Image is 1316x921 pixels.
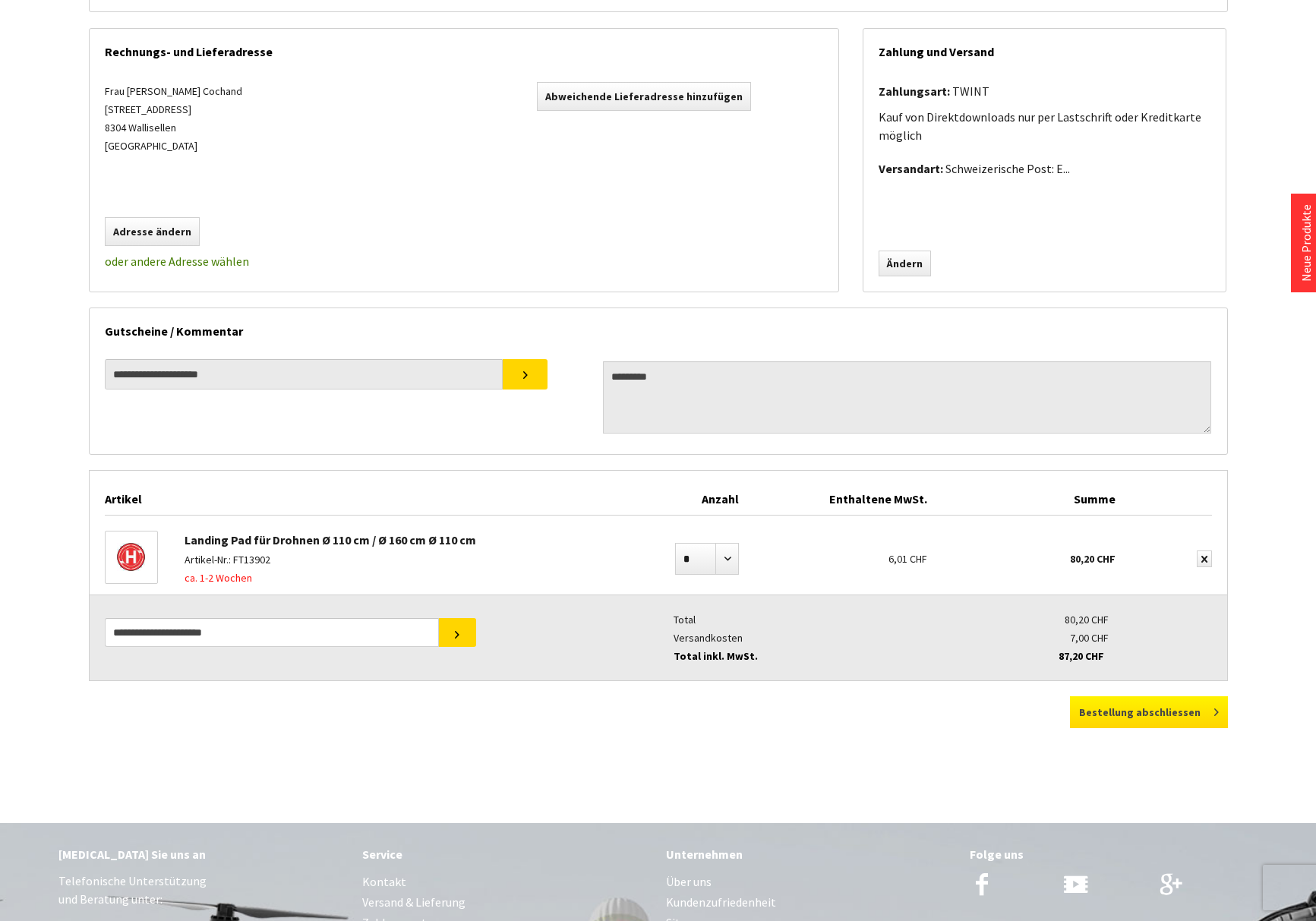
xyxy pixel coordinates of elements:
[974,647,1104,665] div: 87,20 CHF
[105,486,625,515] div: Artikel
[935,523,1123,582] div: 80,20 CHF
[1070,696,1228,728] button: Bestellung abschliessen
[105,29,823,67] div: Rechnungs- und Lieferadresse
[185,550,617,569] p: Artikel-Nr.: FT13902
[105,84,125,98] span: Frau
[185,569,252,587] span: ca. 1-2 Wochen
[674,629,978,647] div: Versandkosten
[666,844,955,864] div: Unternehmen
[106,531,157,583] img: Landing Pad für Drohnen Ø 110 cm / Ø 160 cm Ø 110 cm
[970,844,1258,864] div: Folge uns
[879,29,1210,67] div: Zahlung und Versand
[362,844,651,864] div: Service
[746,486,935,515] div: Enthaltene MwSt.
[879,251,931,276] a: Ändern
[935,486,1123,515] div: Summe
[105,139,197,153] span: [GEOGRAPHIC_DATA]
[879,84,950,99] strong: Zahlungsart:
[978,629,1109,647] div: 7,00 CHF
[746,523,935,582] div: 6,01 CHF
[666,872,955,892] a: Über uns
[666,892,955,913] a: Kundenzufriedenheit
[185,532,476,547] a: Landing Pad für Drohnen Ø 110 cm / Ø 160 cm Ø 110 cm
[945,161,1070,176] span: Schweizerische Post: Economy
[978,610,1109,629] div: 80,20 CHF
[674,647,978,665] div: Total inkl. MwSt.
[625,486,746,515] div: Anzahl
[105,217,200,246] a: Adresse ändern
[105,254,249,269] a: oder andere Adresse wählen
[362,872,651,892] a: Kontakt
[203,84,242,98] span: Cochand
[952,84,989,99] span: TWINT
[105,103,191,116] span: [STREET_ADDRESS]
[58,844,347,864] div: [MEDICAL_DATA] Sie uns an
[674,610,978,629] div: Total
[879,108,1210,144] p: Kauf von Direktdownloads nur per Lastschrift oder Kreditkarte möglich
[127,84,200,98] span: [PERSON_NAME]
[362,892,651,913] a: Versand & Lieferung
[1299,204,1314,282] a: Neue Produkte
[537,82,751,111] a: Abweichende Lieferadresse hinzufügen
[128,121,176,134] span: Wallisellen
[105,308,1212,346] div: Gutscheine / Kommentar
[879,161,943,176] strong: Versandart:
[105,121,126,134] span: 8304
